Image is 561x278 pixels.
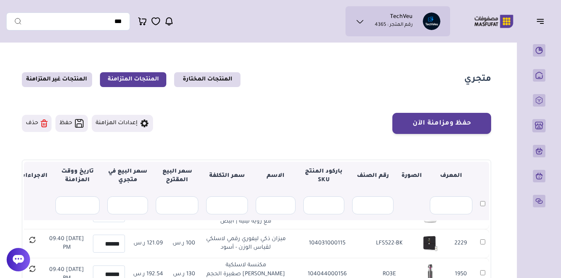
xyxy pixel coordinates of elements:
img: 2024-05-21-664ca14c68729.png [419,232,442,255]
strong: سعر البيع المقترح [162,169,192,184]
strong: الاجراءات [20,173,48,179]
button: إعدادات المزامنة [92,115,153,132]
strong: سعر البيع في متجري [108,169,147,184]
td: 121.09 ر.س [129,229,167,258]
td: 2229 [445,229,476,258]
strong: تاريخ ووقت المزامنة [61,169,94,184]
td: [DATE] 09:40 PM [44,229,89,258]
td: 104031000115 [291,229,363,258]
a: المنتجات المتزامنة [100,72,166,87]
strong: المعرف [440,173,462,179]
a: المنتجات المختارة [174,72,240,87]
strong: الاسم [267,173,285,179]
td: ميزان ذكي ليفوري رقمي لاسلكي لقياس الوزن - أسود [200,229,291,258]
a: المنتجات غير المتزامنة [22,72,92,87]
button: حفظ [55,115,88,132]
img: Saleh [423,12,440,30]
td: 100 ر.س [167,229,200,258]
p: رقم المتجر : 4365 [375,21,413,29]
h1: TechVeu [390,14,413,21]
strong: سعر التكلفة [209,173,245,179]
strong: الصورة [401,173,422,179]
img: Logo [469,14,519,29]
button: حذف [22,115,52,132]
button: حفظ ومزامنة الآن [392,113,491,134]
strong: باركود المنتج SKU [305,169,342,184]
td: LFS522-BK [363,229,415,258]
h1: متجري [464,74,491,86]
strong: رقم الصنف [357,173,389,179]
